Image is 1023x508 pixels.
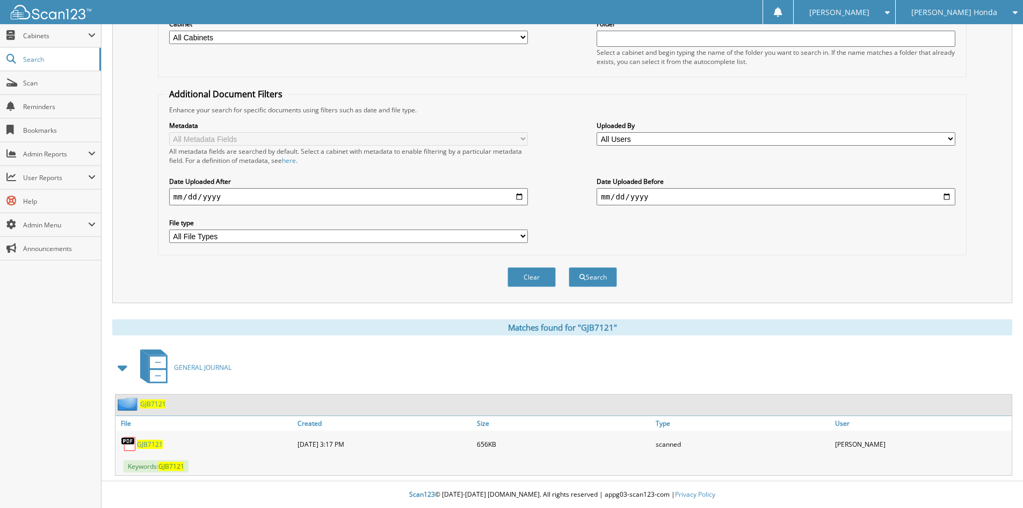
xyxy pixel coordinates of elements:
span: User Reports [23,173,88,182]
input: start [169,188,528,205]
span: Help [23,197,96,206]
span: Scan123 [409,490,435,499]
span: Announcements [23,244,96,253]
span: Scan [23,78,96,88]
label: Date Uploaded Before [597,177,955,186]
div: All metadata fields are searched by default. Select a cabinet with metadata to enable filtering b... [169,147,528,165]
a: User [832,416,1012,431]
a: GENERAL JOURNAL [134,346,231,389]
span: Keywords: [124,460,188,473]
a: Type [653,416,832,431]
div: scanned [653,433,832,455]
span: Reminders [23,102,96,111]
span: Admin Menu [23,220,88,230]
a: File [115,416,295,431]
a: GJB7121 [137,440,163,449]
span: [PERSON_NAME] Honda [911,9,997,16]
span: Admin Reports [23,149,88,159]
label: Date Uploaded After [169,177,528,186]
label: File type [169,218,528,227]
iframe: Chat Widget [969,456,1023,508]
a: Created [295,416,474,431]
a: here [282,156,296,165]
label: Uploaded By [597,121,955,130]
a: Size [474,416,654,431]
a: Privacy Policy [675,490,715,499]
div: © [DATE]-[DATE] [DOMAIN_NAME]. All rights reserved | appg03-scan123-com | [101,482,1023,508]
span: Search [23,55,94,64]
input: end [597,188,955,205]
button: Clear [507,267,556,287]
div: 656KB [474,433,654,455]
div: [DATE] 3:17 PM [295,433,474,455]
button: Search [569,267,617,287]
span: Cabinets [23,31,88,40]
span: [PERSON_NAME] [809,9,869,16]
div: [PERSON_NAME] [832,433,1012,455]
img: scan123-logo-white.svg [11,5,91,19]
div: Select a cabinet and begin typing the name of the folder you want to search in. If the name match... [597,48,955,66]
img: PDF.png [121,436,137,452]
span: GENERAL JOURNAL [174,363,231,372]
label: Metadata [169,121,528,130]
span: Bookmarks [23,126,96,135]
a: GJB7121 [140,399,166,409]
legend: Additional Document Filters [164,88,288,100]
div: Enhance your search for specific documents using filters such as date and file type. [164,105,961,115]
img: folder2.png [118,397,140,411]
div: Matches found for "GJB7121" [112,319,1012,335]
span: GJB7121 [158,462,184,471]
